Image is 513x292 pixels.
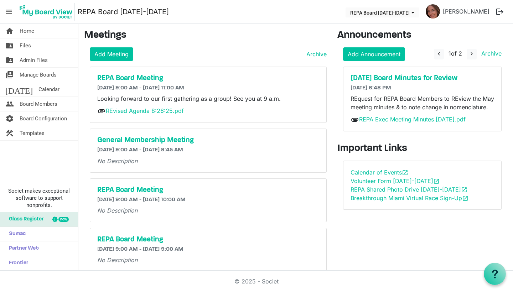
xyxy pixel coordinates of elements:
[97,136,319,145] a: General Membership Meeting
[5,24,14,38] span: home
[84,30,327,42] h3: Meetings
[304,50,327,58] a: Archive
[426,4,440,19] img: aLB5LVcGR_PCCk3EizaQzfhNfgALuioOsRVbMr9Zq1CLdFVQUAcRzChDQbMFezouKt6echON3eNsO59P8s_Ojg_thumb.png
[402,170,408,176] span: open_in_new
[346,7,419,17] button: REPA Board 2025-2026 dropdownbutton
[90,47,133,61] a: Add Meeting
[17,3,78,21] a: My Board View Logo
[337,143,508,155] h3: Important Links
[97,206,319,215] p: No Description
[351,177,440,184] a: Volunteer Form [DATE]-[DATE]open_in_new
[5,68,14,82] span: switch_account
[5,241,39,256] span: Partner Web
[461,187,467,193] span: open_in_new
[3,187,75,209] span: Societ makes exceptional software to support nonprofits.
[106,107,184,114] a: REvised Agenda 8:26:25.pdf
[78,5,169,19] a: REPA Board [DATE]-[DATE]
[20,38,31,53] span: Files
[5,97,14,111] span: people
[440,4,492,19] a: [PERSON_NAME]
[351,94,494,111] p: REquest for REPA Board Members to REview the May meeting minutes & to note change in nomenclature.
[97,235,319,244] a: REPA Board Meeting
[5,256,28,270] span: Frontier
[234,278,279,285] a: © 2025 - Societ
[5,126,14,140] span: construction
[97,85,319,92] h6: [DATE] 9:00 AM - [DATE] 11:00 AM
[97,107,106,115] span: attachment
[5,227,26,241] span: Sumac
[351,186,467,193] a: REPA Shared Photo Drive [DATE]-[DATE]open_in_new
[5,111,14,126] span: settings
[5,53,14,67] span: folder_shared
[20,68,57,82] span: Manage Boards
[467,49,477,59] button: navigate_next
[17,3,75,21] img: My Board View Logo
[20,53,48,67] span: Admin Files
[5,38,14,53] span: folder_shared
[351,194,468,202] a: Breakthrough Miami Virtual Race Sign-Upopen_in_new
[492,4,507,19] button: logout
[20,97,57,111] span: Board Members
[58,217,69,222] div: new
[468,51,475,57] span: navigate_next
[5,212,43,226] span: Glass Register
[2,5,16,19] span: menu
[97,147,319,153] h6: [DATE] 9:00 AM - [DATE] 9:45 AM
[351,85,391,91] span: [DATE] 6:48 PM
[97,157,319,165] p: No Description
[97,197,319,203] h6: [DATE] 9:00 AM - [DATE] 10:00 AM
[351,115,359,124] span: attachment
[20,24,34,38] span: Home
[433,178,440,184] span: open_in_new
[97,74,319,83] a: REPA Board Meeting
[20,111,67,126] span: Board Configuration
[20,126,45,140] span: Templates
[449,50,451,57] span: 1
[97,186,319,194] a: REPA Board Meeting
[434,49,444,59] button: navigate_before
[343,47,405,61] a: Add Announcement
[5,82,33,97] span: [DATE]
[351,169,408,176] a: Calendar of Eventsopen_in_new
[359,116,466,123] a: REPA Exec Meeting Minutes [DATE].pdf
[449,50,462,57] span: of 2
[97,94,319,103] p: Looking forward to our first gathering as a group! See you at 9 a.m.
[97,256,319,264] p: No Description
[97,246,319,253] h6: [DATE] 9:00 AM - [DATE] 9:00 AM
[351,74,494,83] a: [DATE] Board Minutes for Review
[38,82,59,97] span: Calendar
[478,50,502,57] a: Archive
[436,51,442,57] span: navigate_before
[462,195,468,202] span: open_in_new
[337,30,508,42] h3: Announcements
